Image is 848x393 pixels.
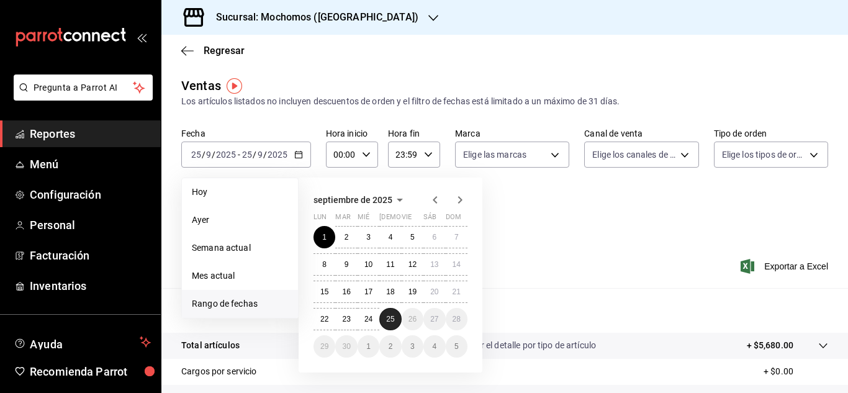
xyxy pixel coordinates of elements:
abbr: 3 de septiembre de 2025 [366,233,371,242]
abbr: 26 de septiembre de 2025 [408,315,417,323]
abbr: 4 de septiembre de 2025 [389,233,393,242]
input: ---- [215,150,237,160]
abbr: 1 de septiembre de 2025 [322,233,327,242]
button: 22 de septiembre de 2025 [313,308,335,330]
abbr: 4 de octubre de 2025 [432,342,436,351]
input: -- [241,150,253,160]
label: Marca [455,129,569,138]
label: Hora fin [388,129,440,138]
div: Ventas [181,76,221,95]
span: / [263,150,267,160]
span: Pregunta a Parrot AI [34,81,133,94]
button: 4 de octubre de 2025 [423,335,445,358]
abbr: domingo [446,213,461,226]
abbr: 2 de septiembre de 2025 [345,233,349,242]
button: 6 de septiembre de 2025 [423,226,445,248]
span: Semana actual [192,242,288,255]
button: Pregunta a Parrot AI [14,75,153,101]
button: 26 de septiembre de 2025 [402,308,423,330]
abbr: 13 de septiembre de 2025 [430,260,438,269]
button: 7 de septiembre de 2025 [446,226,467,248]
abbr: 12 de septiembre de 2025 [408,260,417,269]
span: Configuración [30,186,151,203]
label: Canal de venta [584,129,698,138]
input: -- [205,150,212,160]
button: 14 de septiembre de 2025 [446,253,467,276]
p: + $0.00 [764,365,828,378]
span: Elige los canales de venta [592,148,675,161]
span: Mes actual [192,269,288,282]
abbr: 28 de septiembre de 2025 [453,315,461,323]
button: 19 de septiembre de 2025 [402,281,423,303]
abbr: miércoles [358,213,369,226]
button: 20 de septiembre de 2025 [423,281,445,303]
abbr: 7 de septiembre de 2025 [454,233,459,242]
abbr: 8 de septiembre de 2025 [322,260,327,269]
abbr: 3 de octubre de 2025 [410,342,415,351]
button: 1 de septiembre de 2025 [313,226,335,248]
h3: Sucursal: Mochomos ([GEOGRAPHIC_DATA]) [206,10,418,25]
button: Regresar [181,45,245,56]
button: 13 de septiembre de 2025 [423,253,445,276]
button: 8 de septiembre de 2025 [313,253,335,276]
button: 29 de septiembre de 2025 [313,335,335,358]
button: 3 de octubre de 2025 [402,335,423,358]
span: / [212,150,215,160]
abbr: 30 de septiembre de 2025 [342,342,350,351]
abbr: 22 de septiembre de 2025 [320,315,328,323]
label: Tipo de orden [714,129,828,138]
abbr: 18 de septiembre de 2025 [386,287,394,296]
button: 25 de septiembre de 2025 [379,308,401,330]
button: 17 de septiembre de 2025 [358,281,379,303]
span: / [253,150,256,160]
span: Rango de fechas [192,297,288,310]
a: Pregunta a Parrot AI [9,90,153,103]
button: 23 de septiembre de 2025 [335,308,357,330]
span: Hoy [192,186,288,199]
span: septiembre de 2025 [313,195,392,205]
span: Facturación [30,247,151,264]
abbr: 9 de septiembre de 2025 [345,260,349,269]
abbr: 27 de septiembre de 2025 [430,315,438,323]
label: Hora inicio [326,129,378,138]
abbr: 16 de septiembre de 2025 [342,287,350,296]
button: 5 de septiembre de 2025 [402,226,423,248]
button: 27 de septiembre de 2025 [423,308,445,330]
p: + $5,680.00 [747,339,793,352]
abbr: lunes [313,213,327,226]
abbr: 23 de septiembre de 2025 [342,315,350,323]
abbr: martes [335,213,350,226]
button: 16 de septiembre de 2025 [335,281,357,303]
abbr: 1 de octubre de 2025 [366,342,371,351]
input: ---- [267,150,288,160]
abbr: 14 de septiembre de 2025 [453,260,461,269]
abbr: jueves [379,213,453,226]
abbr: 5 de septiembre de 2025 [410,233,415,242]
img: Tooltip marker [227,78,242,94]
div: Los artículos listados no incluyen descuentos de orden y el filtro de fechas está limitado a un m... [181,95,828,108]
span: / [202,150,205,160]
button: 4 de septiembre de 2025 [379,226,401,248]
input: -- [257,150,263,160]
button: 3 de septiembre de 2025 [358,226,379,248]
span: Inventarios [30,278,151,294]
button: 1 de octubre de 2025 [358,335,379,358]
span: Ayuda [30,335,135,350]
button: 15 de septiembre de 2025 [313,281,335,303]
button: Exportar a Excel [743,259,828,274]
button: 11 de septiembre de 2025 [379,253,401,276]
span: Elige los tipos de orden [722,148,805,161]
abbr: 19 de septiembre de 2025 [408,287,417,296]
abbr: 5 de octubre de 2025 [454,342,459,351]
abbr: viernes [402,213,412,226]
button: open_drawer_menu [137,32,147,42]
span: Regresar [204,45,245,56]
input: -- [191,150,202,160]
p: Total artículos [181,339,240,352]
button: 2 de octubre de 2025 [379,335,401,358]
abbr: 24 de septiembre de 2025 [364,315,372,323]
span: Personal [30,217,151,233]
abbr: 15 de septiembre de 2025 [320,287,328,296]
